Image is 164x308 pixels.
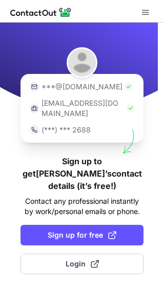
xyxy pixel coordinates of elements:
[20,225,143,245] button: Sign up for free
[42,98,125,119] p: [EMAIL_ADDRESS][DOMAIN_NAME]
[10,6,72,18] img: ContactOut v5.3.10
[20,155,143,192] h1: Sign up to get [PERSON_NAME]’s contact details (it’s free!)
[66,259,99,269] span: Login
[29,82,39,92] img: https://contactout.com/extension/app/static/media/login-email-icon.f64bce713bb5cd1896fef81aa7b14a...
[20,196,143,217] p: Contact any professional instantly by work/personal emails or phone.
[20,254,143,274] button: Login
[125,83,133,91] img: Check Icon
[48,230,116,240] span: Sign up for free
[29,125,39,135] img: https://contactout.com/extension/app/static/media/login-phone-icon.bacfcb865e29de816d437549d7f4cb...
[29,103,39,113] img: https://contactout.com/extension/app/static/media/login-work-icon.638a5007170bc45168077fde17b29a1...
[67,47,97,78] img: Alex Ondich
[42,82,122,92] p: ***@[DOMAIN_NAME]
[127,104,135,112] img: Check Icon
